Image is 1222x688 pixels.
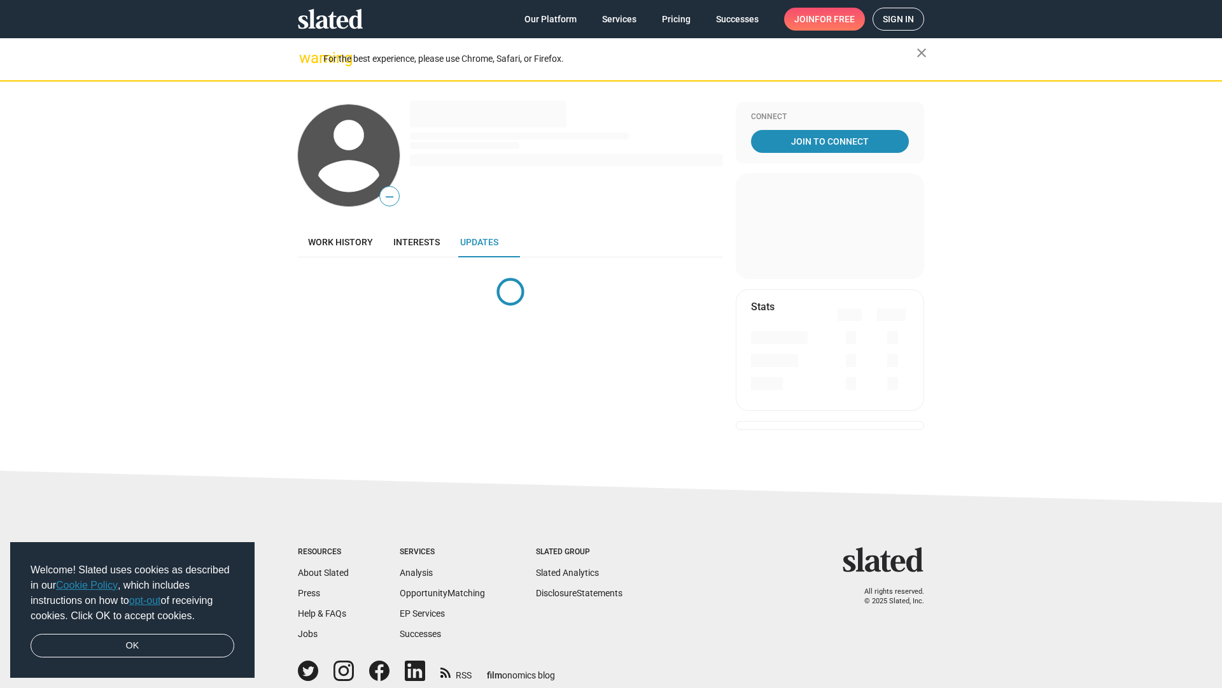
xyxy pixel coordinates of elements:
a: OpportunityMatching [400,588,485,598]
a: Help & FAQs [298,608,346,619]
a: Analysis [400,568,433,578]
a: Work history [298,227,383,257]
a: Successes [706,8,769,31]
span: Pricing [662,8,691,31]
a: opt-out [129,595,161,606]
a: About Slated [298,568,349,578]
a: Updates [450,227,509,257]
a: Services [592,8,647,31]
span: Updates [460,237,498,247]
a: Pricing [652,8,701,31]
a: Cookie Policy [56,580,118,591]
div: Services [400,547,485,557]
a: EP Services [400,608,445,619]
span: Join [794,8,855,31]
span: for free [815,8,855,31]
span: Services [602,8,636,31]
a: Successes [400,629,441,639]
a: Join To Connect [751,130,909,153]
span: Our Platform [524,8,577,31]
a: Our Platform [514,8,587,31]
span: Welcome! Slated uses cookies as described in our , which includes instructions on how to of recei... [31,563,234,624]
span: Work history [308,237,373,247]
mat-icon: close [914,45,929,61]
mat-card-title: Stats [751,300,775,313]
a: DisclosureStatements [536,588,622,598]
a: Interests [383,227,450,257]
span: — [380,189,399,205]
div: Resources [298,547,349,557]
a: Sign in [873,8,924,31]
span: Join To Connect [754,130,906,153]
mat-icon: warning [299,50,314,66]
a: Press [298,588,320,598]
div: cookieconsent [10,542,255,678]
a: Jobs [298,629,318,639]
a: filmonomics blog [487,659,555,682]
div: For the best experience, please use Chrome, Safari, or Firefox. [323,50,916,68]
a: RSS [440,662,472,682]
span: Successes [716,8,759,31]
div: Connect [751,112,909,122]
p: All rights reserved. © 2025 Slated, Inc. [851,587,924,606]
span: Interests [393,237,440,247]
span: film [487,670,502,680]
a: Slated Analytics [536,568,599,578]
span: Sign in [883,8,914,30]
div: Slated Group [536,547,622,557]
a: Joinfor free [784,8,865,31]
a: dismiss cookie message [31,634,234,658]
